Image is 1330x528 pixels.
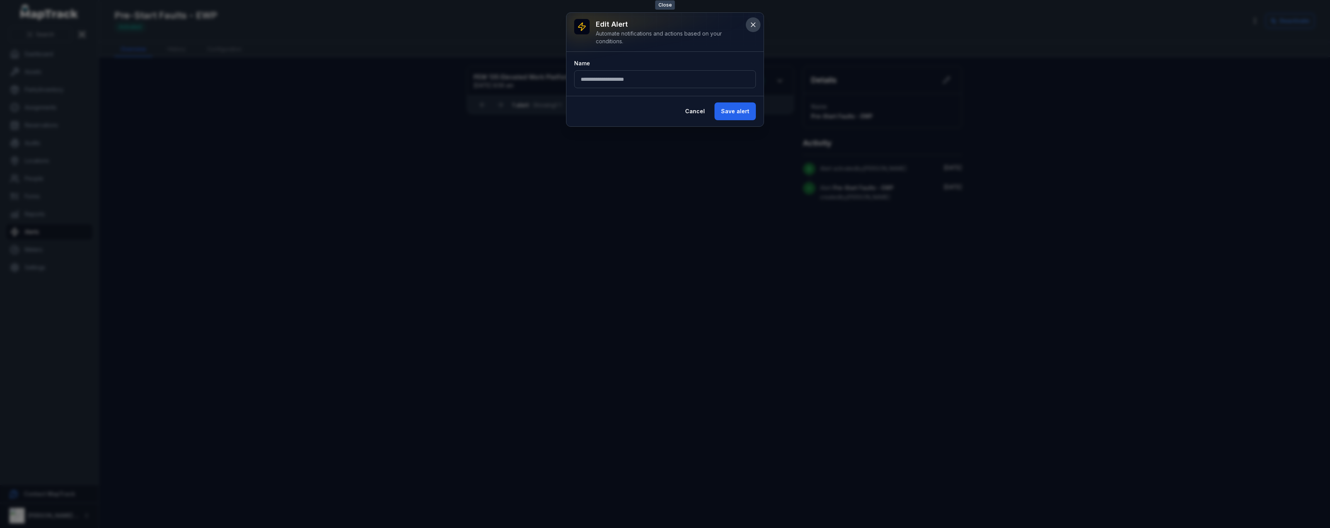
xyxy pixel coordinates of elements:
[714,102,756,120] button: Save alert
[596,30,743,45] div: Automate notifications and actions based on your conditions.
[679,102,711,120] button: Cancel
[655,0,675,10] span: Close
[596,19,743,30] h3: Edit alert
[574,60,590,67] label: Name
